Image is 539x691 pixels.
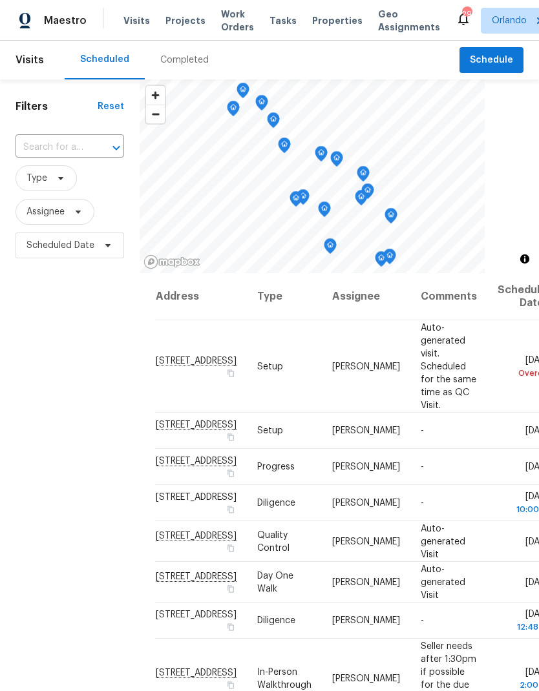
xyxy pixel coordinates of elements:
span: Diligence [257,616,295,625]
button: Toggle attribution [517,251,533,267]
div: Map marker [267,112,280,132]
span: [STREET_ADDRESS] [156,610,237,619]
button: Copy Address [225,621,237,633]
span: Orlando [492,14,527,27]
div: Map marker [375,251,388,271]
div: Map marker [330,151,343,171]
div: Map marker [237,83,249,103]
span: Assignee [26,205,65,218]
span: [PERSON_NAME] [332,362,400,371]
button: Schedule [460,47,523,74]
div: Scheduled [80,53,129,66]
th: Address [155,273,247,320]
div: Map marker [278,138,291,158]
a: Mapbox homepage [143,254,200,269]
span: [STREET_ADDRESS] [156,493,237,502]
button: Copy Address [225,679,237,690]
span: [PERSON_NAME] [332,537,400,546]
span: Progress [257,462,295,471]
span: - [421,499,424,508]
div: Completed [160,54,209,67]
span: Tasks [269,16,297,25]
span: Auto-generated Visit [421,524,465,559]
span: Diligence [257,499,295,508]
button: Zoom in [146,86,165,105]
button: Zoom out [146,105,165,123]
button: Copy Address [225,504,237,515]
span: [PERSON_NAME] [332,616,400,625]
span: Day One Walk [257,571,293,593]
th: Comments [410,273,487,320]
span: Type [26,172,47,185]
div: Map marker [324,238,337,258]
div: Map marker [385,208,397,228]
button: Copy Address [225,468,237,479]
button: Copy Address [225,583,237,594]
span: Auto-generated visit. Scheduled for the same time as QC Visit. [421,323,476,409]
span: [PERSON_NAME] [332,426,400,435]
span: - [421,616,424,625]
div: Map marker [357,166,370,186]
div: Map marker [290,191,302,211]
div: 29 [462,8,471,21]
span: Visits [16,46,44,74]
span: - [421,462,424,471]
span: Projects [165,14,206,27]
div: Reset [98,100,124,113]
span: Toggle attribution [521,252,529,266]
span: Properties [312,14,363,27]
button: Copy Address [225,542,237,553]
span: Setup [257,362,283,371]
span: Auto-generated Visit [421,564,465,599]
span: - [421,426,424,435]
span: Visits [123,14,150,27]
th: Assignee [322,273,410,320]
span: Schedule [470,52,513,68]
button: Copy Address [225,367,237,378]
span: Setup [257,426,283,435]
span: [PERSON_NAME] [332,499,400,508]
div: Map marker [383,249,396,269]
th: Type [247,273,322,320]
div: Map marker [355,190,368,210]
div: Map marker [227,101,240,121]
div: Map marker [255,95,268,115]
div: Map marker [297,189,310,209]
span: Work Orders [221,8,254,34]
div: Map marker [361,183,374,203]
div: Map marker [315,146,328,166]
span: In-Person Walkthrough [257,667,312,689]
span: Maestro [44,14,87,27]
div: Map marker [318,201,331,222]
span: Quality Control [257,530,290,552]
canvas: Map [140,79,485,273]
button: Open [107,139,125,157]
span: [PERSON_NAME] [332,674,400,683]
span: Geo Assignments [378,8,440,34]
input: Search for an address... [16,138,88,158]
button: Copy Address [225,431,237,443]
h1: Filters [16,100,98,113]
span: Scheduled Date [26,239,94,252]
span: [PERSON_NAME] [332,462,400,471]
span: [PERSON_NAME] [332,577,400,586]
